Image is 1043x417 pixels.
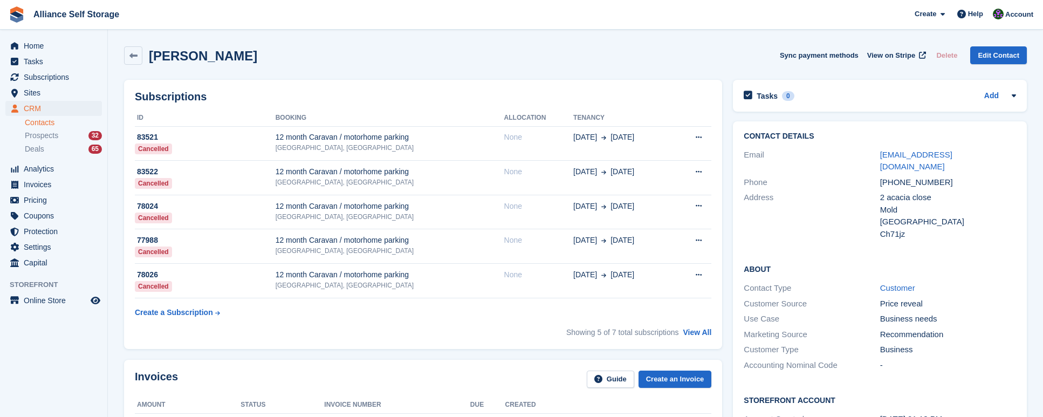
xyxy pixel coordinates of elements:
a: menu [5,161,102,176]
a: menu [5,54,102,69]
div: [GEOGRAPHIC_DATA] [880,216,1016,228]
a: menu [5,70,102,85]
span: [DATE] [610,201,634,212]
span: Home [24,38,88,53]
th: Due [470,397,505,414]
div: Use Case [744,313,880,325]
div: 78026 [135,269,276,281]
a: Alliance Self Storage [29,5,123,23]
a: [EMAIL_ADDRESS][DOMAIN_NAME] [880,150,952,172]
div: Cancelled [135,178,172,189]
div: Accounting Nominal Code [744,359,880,372]
a: Add [984,90,999,102]
a: menu [5,101,102,116]
a: Contacts [25,118,102,128]
span: [DATE] [573,269,597,281]
a: menu [5,293,102,308]
div: 12 month Caravan / motorhome parking [276,166,504,177]
a: menu [5,255,102,270]
div: Marketing Source [744,329,880,341]
h2: Storefront Account [744,394,1016,405]
span: Subscriptions [24,70,88,85]
span: Capital [24,255,88,270]
a: Create an Invoice [639,371,712,388]
div: [PHONE_NUMBER] [880,176,1016,189]
div: 12 month Caravan / motorhome parking [276,132,504,143]
a: menu [5,208,102,223]
th: Created [505,397,654,414]
div: None [504,132,574,143]
div: 12 month Caravan / motorhome parking [276,201,504,212]
span: [DATE] [610,166,634,177]
th: Invoice number [324,397,470,414]
div: Ch71jz [880,228,1016,241]
span: Showing 5 of 7 total subscriptions [566,328,679,337]
a: View All [683,328,711,337]
div: 78024 [135,201,276,212]
span: [DATE] [573,235,597,246]
th: Allocation [504,110,574,127]
span: CRM [24,101,88,116]
span: Settings [24,240,88,255]
div: Cancelled [135,247,172,257]
a: Edit Contact [970,46,1027,64]
div: Business [880,344,1016,356]
a: Customer [880,283,915,292]
div: Contact Type [744,282,880,295]
a: View on Stripe [863,46,928,64]
span: Deals [25,144,44,154]
span: Pricing [24,193,88,208]
th: Status [241,397,324,414]
a: Prospects 32 [25,130,102,141]
div: None [504,269,574,281]
a: menu [5,177,102,192]
div: 12 month Caravan / motorhome parking [276,269,504,281]
div: Phone [744,176,880,189]
h2: About [744,263,1016,274]
span: Prospects [25,131,58,141]
th: Tenancy [573,110,674,127]
img: stora-icon-8386f47178a22dfd0bd8f6a31ec36ba5ce8667c1dd55bd0f319d3a0aa187defe.svg [9,6,25,23]
div: Cancelled [135,213,172,223]
div: 0 [782,91,794,101]
span: Create [915,9,936,19]
div: 32 [88,131,102,140]
span: Invoices [24,177,88,192]
span: Protection [24,224,88,239]
div: [GEOGRAPHIC_DATA], [GEOGRAPHIC_DATA] [276,212,504,222]
h2: [PERSON_NAME] [149,49,257,63]
div: Recommendation [880,329,1016,341]
a: menu [5,193,102,208]
span: [DATE] [573,166,597,177]
span: Analytics [24,161,88,176]
div: Mold [880,204,1016,216]
span: [DATE] [610,269,634,281]
div: Create a Subscription [135,307,213,318]
div: [GEOGRAPHIC_DATA], [GEOGRAPHIC_DATA] [276,281,504,290]
th: Booking [276,110,504,127]
div: 77988 [135,235,276,246]
div: Customer Type [744,344,880,356]
h2: Invoices [135,371,178,388]
div: 83522 [135,166,276,177]
span: Account [1005,9,1033,20]
a: menu [5,38,102,53]
div: None [504,166,574,177]
div: Price reveal [880,298,1016,310]
span: Coupons [24,208,88,223]
div: Address [744,192,880,240]
div: None [504,235,574,246]
h2: Contact Details [744,132,1016,141]
div: - [880,359,1016,372]
span: Sites [24,85,88,100]
div: [GEOGRAPHIC_DATA], [GEOGRAPHIC_DATA] [276,246,504,256]
a: Preview store [89,294,102,307]
div: 12 month Caravan / motorhome parking [276,235,504,246]
img: Romilly Norton [993,9,1004,19]
span: [DATE] [573,132,597,143]
th: ID [135,110,276,127]
span: Storefront [10,279,107,290]
div: 2 acacia close [880,192,1016,204]
span: Tasks [24,54,88,69]
div: [GEOGRAPHIC_DATA], [GEOGRAPHIC_DATA] [276,143,504,153]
